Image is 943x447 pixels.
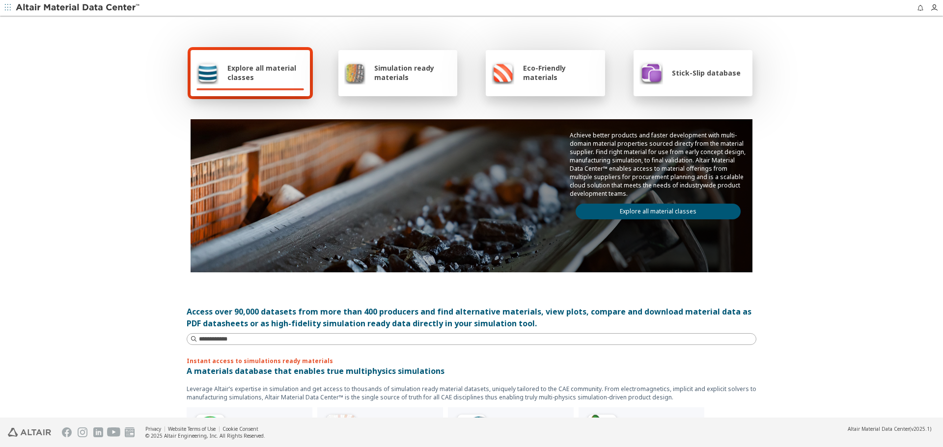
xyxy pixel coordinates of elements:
[8,428,51,437] img: Altair Engineering
[374,63,451,82] span: Simulation ready materials
[672,68,741,78] span: Stick-Slip database
[187,357,756,365] p: Instant access to simulations ready materials
[145,425,161,432] a: Privacy
[639,61,663,84] img: Stick-Slip database
[576,204,741,219] a: Explore all material classes
[848,425,910,432] span: Altair Material Data Center
[523,63,599,82] span: Eco-Friendly materials
[168,425,216,432] a: Website Terms of Use
[196,61,219,84] img: Explore all material classes
[16,3,141,13] img: Altair Material Data Center
[848,425,931,432] div: (v2025.1)
[570,131,747,198] p: Achieve better products and faster development with multi-domain material properties sourced dire...
[222,425,258,432] a: Cookie Consent
[145,432,265,439] div: © 2025 Altair Engineering, Inc. All Rights Reserved.
[492,61,514,84] img: Eco-Friendly materials
[227,63,304,82] span: Explore all material classes
[344,61,365,84] img: Simulation ready materials
[187,385,756,401] p: Leverage Altair’s expertise in simulation and get access to thousands of simulation ready materia...
[187,306,756,329] div: Access over 90,000 datasets from more than 400 producers and find alternative materials, view plo...
[187,365,756,377] p: A materials database that enables true multiphysics simulations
